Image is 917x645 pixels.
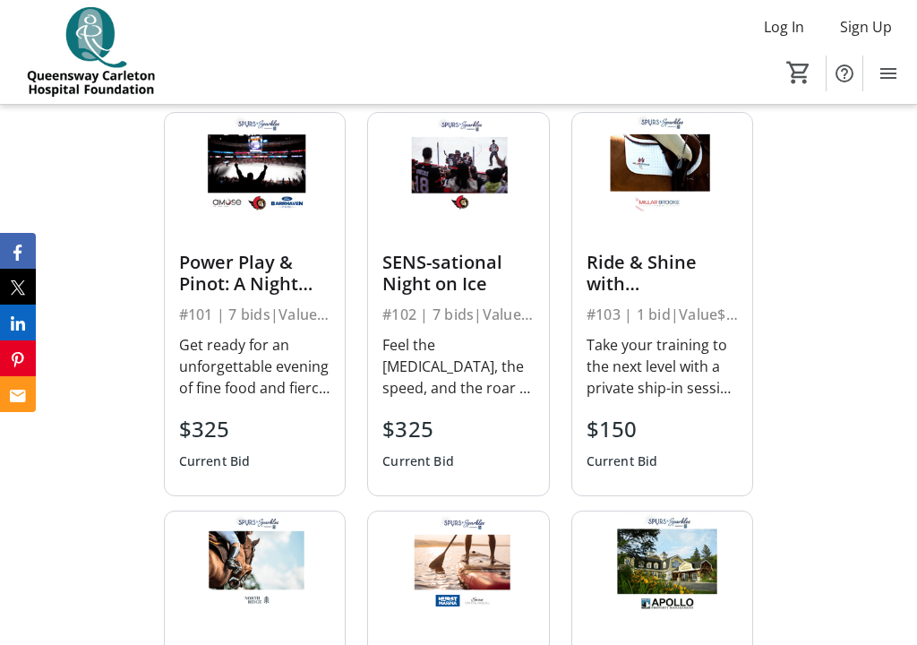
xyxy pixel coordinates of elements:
span: Sign Up [840,16,892,38]
div: #101 | 7 bids | Value $400 [179,302,331,327]
img: SENS-sational Night on Ice [368,113,549,214]
div: Feel the [MEDICAL_DATA], the speed, and the roar of the crowd with two premium lower bowl tickets... [382,334,535,399]
div: Current Bid [179,445,251,477]
img: Power Play & Pinot: A Night Out in Ottawa [165,113,346,214]
span: Log In [764,16,804,38]
img: Tremblant Getaway - Chateau Beauvallon Escape [572,512,753,613]
div: SENS-sational Night on Ice [382,252,535,295]
div: $325 [382,413,454,445]
img: QCH Foundation's Logo [11,7,170,97]
button: Menu [870,56,906,91]
div: Current Bid [587,445,658,477]
img: Level Up with Northridge Farm [165,512,346,613]
button: Sign Up [826,13,906,41]
div: #102 | 7 bids | Value $500 [382,302,535,327]
img: Paddle & Dine on the Rideau [368,512,549,613]
button: Log In [750,13,818,41]
div: $325 [179,413,251,445]
div: $150 [587,413,658,445]
div: Power Play & Pinot: A Night Out in [GEOGRAPHIC_DATA] [179,252,331,295]
div: #103 | 1 bid | Value $500 [587,302,739,327]
img: Ride & Shine with Millar Brooke Training [572,113,753,214]
div: Take your training to the next level with a private ship-in session at the renowned [PERSON_NAME]... [587,334,739,399]
button: Help [827,56,862,91]
div: Ride & Shine with [PERSON_NAME] Training [587,252,739,295]
div: Current Bid [382,445,454,477]
div: Get ready for an unforgettable evening of fine food and fierce competition with this premium Otta... [179,334,331,399]
button: Cart [783,56,815,89]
